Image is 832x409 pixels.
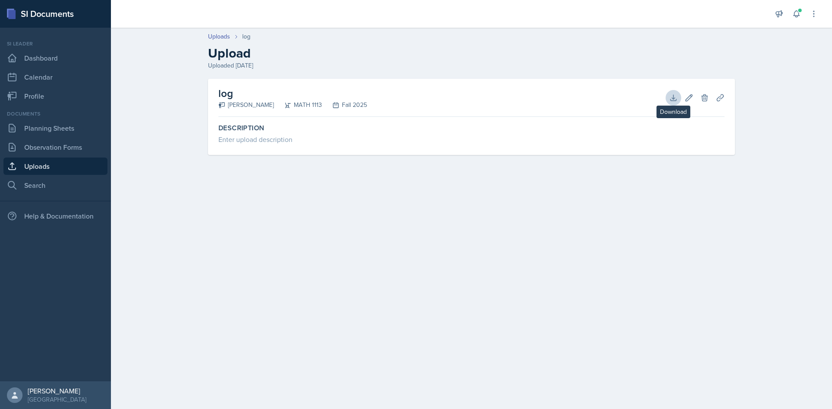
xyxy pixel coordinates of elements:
button: Download [666,90,681,106]
a: Uploads [208,32,230,41]
div: [PERSON_NAME] [28,386,86,395]
div: Si leader [3,40,107,48]
div: [PERSON_NAME] [218,100,274,109]
a: Observation Forms [3,138,107,156]
a: Uploads [3,158,107,175]
div: Documents [3,110,107,118]
div: Fall 2025 [322,100,367,109]
a: Search [3,177,107,194]
a: Planning Sheets [3,119,107,137]
h2: log [218,86,367,101]
h2: Upload [208,45,735,61]
div: Uploaded [DATE] [208,61,735,70]
a: Profile [3,87,107,105]
div: log [242,32,250,41]
div: [GEOGRAPHIC_DATA] [28,395,86,404]
a: Calendar [3,68,107,86]
a: Dashboard [3,49,107,67]
label: Description [218,124,725,132]
div: MATH 1113 [274,100,322,109]
div: Help & Documentation [3,207,107,225]
div: Enter upload description [218,134,725,145]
